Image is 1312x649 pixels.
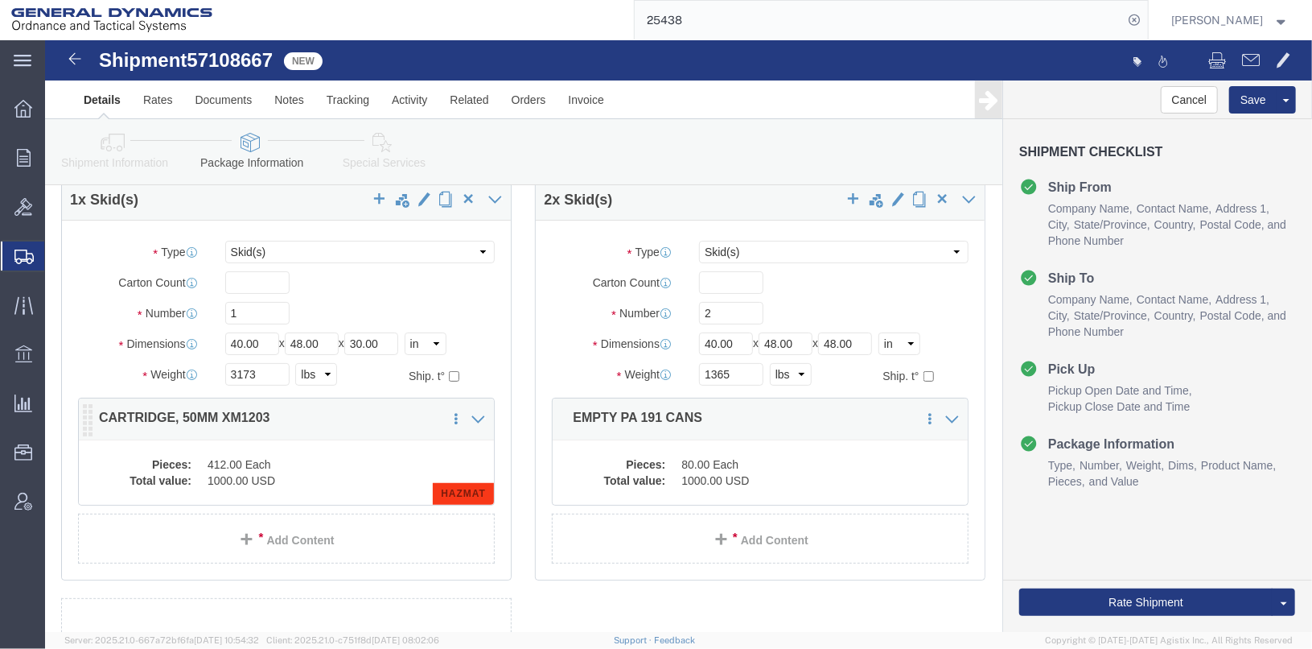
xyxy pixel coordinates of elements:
img: logo [11,8,212,32]
iframe: FS Legacy Container [45,40,1312,632]
span: Client: 2025.21.0-c751f8d [266,635,439,645]
button: [PERSON_NAME] [1171,10,1290,30]
span: Copyright © [DATE]-[DATE] Agistix Inc., All Rights Reserved [1045,634,1293,647]
a: Feedback [654,635,695,645]
input: Search for shipment number, reference number [635,1,1124,39]
a: Support [614,635,654,645]
span: [DATE] 10:54:32 [194,635,259,645]
span: [DATE] 08:02:06 [372,635,439,645]
span: Tim Schaffer [1172,11,1264,29]
span: Server: 2025.21.0-667a72bf6fa [64,635,259,645]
